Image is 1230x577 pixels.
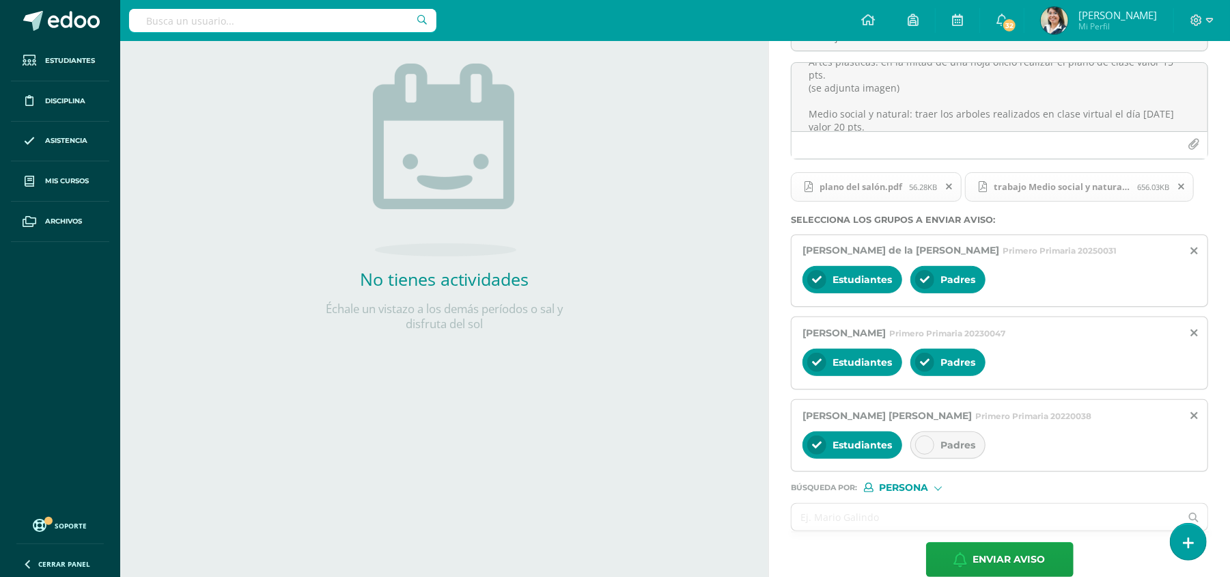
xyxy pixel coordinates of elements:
img: 404b5c15c138f3bb96076bfbe0b84fd5.png [1041,7,1068,34]
button: Enviar aviso [926,542,1074,577]
span: Estudiantes [45,55,95,66]
span: plano del salón.pdf [791,172,962,202]
span: Primero Primaria 20230047 [889,328,1005,338]
span: 56.28KB [909,182,937,192]
span: 656.03KB [1137,182,1169,192]
span: trabajo Medio social y natural [DATE].pdf [987,181,1137,192]
p: Échale un vistazo a los demás períodos o sal y disfruta del sol [308,301,581,332]
span: Mi Perfil [1078,21,1157,32]
textarea: Buenas tardes padres de familia mucho gusto en saludarlos a continuación adjunto los trabajos rea... [792,63,1207,131]
img: no_activities.png [373,64,516,256]
span: trabajo Medio social y natural miércoles 8 de octubre.pdf [965,172,1194,202]
span: Primero Primaria 20220038 [975,411,1091,421]
span: Búsqueda por : [791,484,857,492]
input: Busca un usuario... [129,9,436,32]
span: Soporte [55,521,87,531]
span: Enviar aviso [973,543,1046,576]
h2: No tienes actividades [308,267,581,291]
span: Estudiantes [833,439,892,451]
span: Cerrar panel [38,559,90,569]
a: Soporte [16,515,104,534]
div: [object Object] [864,483,966,492]
span: Remover archivo [938,179,961,194]
span: Estudiantes [833,273,892,286]
span: plano del salón.pdf [813,181,909,192]
span: Archivos [45,216,82,227]
span: [PERSON_NAME] [802,327,886,339]
a: Disciplina [11,81,109,122]
span: Primero Primaria 20250031 [1003,245,1117,256]
input: Ej. Mario Galindo [792,504,1180,531]
span: [PERSON_NAME] [PERSON_NAME] [802,410,972,422]
span: 32 [1002,18,1017,33]
a: Estudiantes [11,41,109,81]
a: Asistencia [11,122,109,162]
span: Asistencia [45,135,87,146]
span: [PERSON_NAME] [1078,8,1157,22]
span: Padres [940,273,975,286]
span: Padres [940,356,975,368]
label: Selecciona los grupos a enviar aviso : [791,215,1208,225]
span: Mis cursos [45,176,89,187]
span: Remover archivo [1170,179,1193,194]
a: Mis cursos [11,161,109,202]
span: Disciplina [45,96,85,107]
span: [PERSON_NAME] de la [PERSON_NAME] [802,244,999,256]
span: Persona [879,484,928,492]
a: Archivos [11,202,109,242]
span: Estudiantes [833,356,892,368]
span: Padres [940,439,975,451]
